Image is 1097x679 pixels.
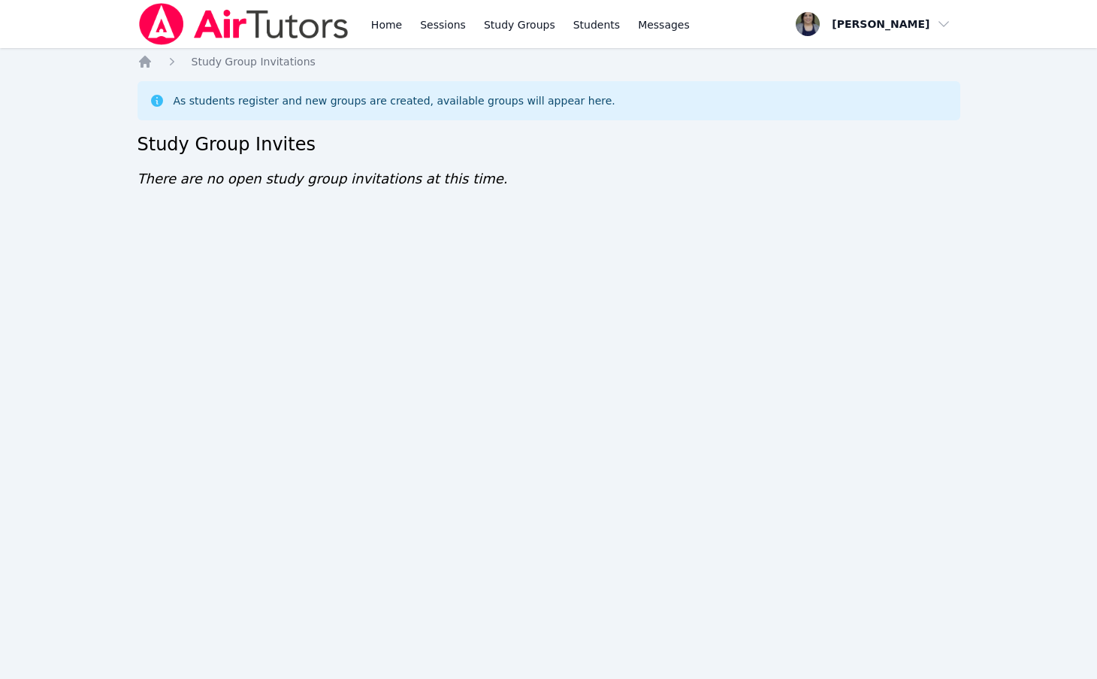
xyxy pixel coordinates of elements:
[138,132,960,156] h2: Study Group Invites
[174,93,615,108] div: As students register and new groups are created, available groups will appear here.
[192,56,316,68] span: Study Group Invitations
[192,54,316,69] a: Study Group Invitations
[138,171,508,186] span: There are no open study group invitations at this time.
[138,3,350,45] img: Air Tutors
[638,17,690,32] span: Messages
[138,54,960,69] nav: Breadcrumb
